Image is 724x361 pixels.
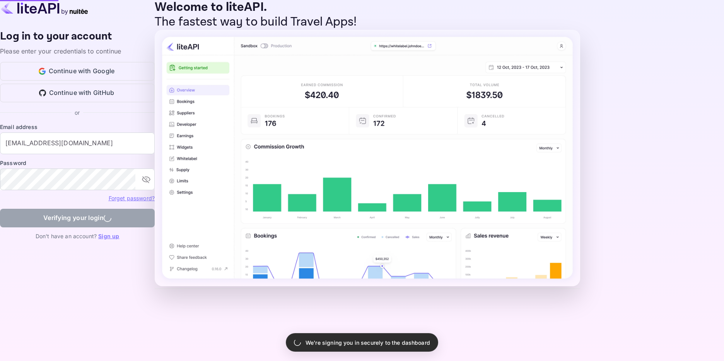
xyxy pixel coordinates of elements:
a: Sign up [98,233,119,239]
button: toggle password visibility [138,172,154,187]
p: We're signing you in securely to the dashboard [306,339,430,347]
p: or [75,108,80,117]
a: Forget password? [109,194,155,202]
p: The fastest way to build Travel Apps! [155,15,580,29]
img: liteAPI Dashboard Preview [155,30,580,286]
a: Forget password? [109,195,155,201]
